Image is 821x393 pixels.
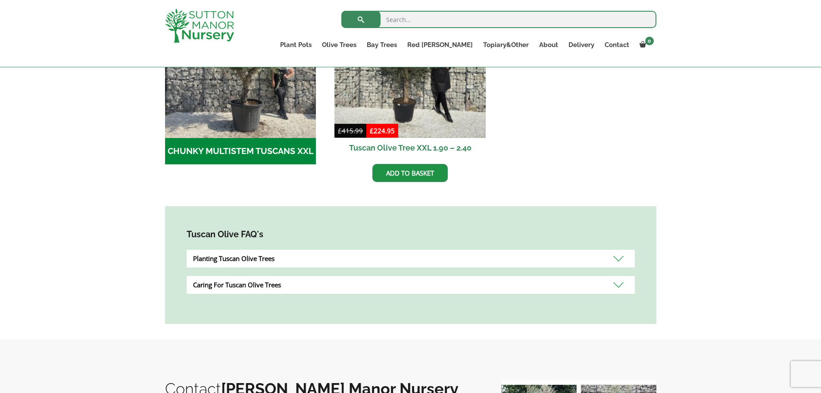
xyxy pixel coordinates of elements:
a: Plant Pots [275,39,317,51]
span: £ [338,126,342,135]
div: Caring For Tuscan Olive Trees [187,276,635,294]
img: logo [165,9,234,43]
a: About [534,39,563,51]
h4: Tuscan Olive FAQ's [187,228,635,241]
span: £ [370,126,374,135]
a: Contact [599,39,634,51]
h2: Tuscan Olive Tree XXL 1.90 – 2.40 [334,138,486,157]
a: Red [PERSON_NAME] [402,39,478,51]
a: Bay Trees [362,39,402,51]
a: 0 [634,39,656,51]
bdi: 415.99 [338,126,363,135]
a: Add to basket: “Tuscan Olive Tree XXL 1.90 - 2.40” [372,164,448,182]
h2: CHUNKY MULTISTEM TUSCANS XXL [165,138,316,165]
a: Olive Trees [317,39,362,51]
a: Delivery [563,39,599,51]
span: 0 [645,37,654,45]
input: Search... [341,11,656,28]
bdi: 224.95 [370,126,395,135]
div: Planting Tuscan Olive Trees [187,250,635,267]
a: Topiary&Other [478,39,534,51]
